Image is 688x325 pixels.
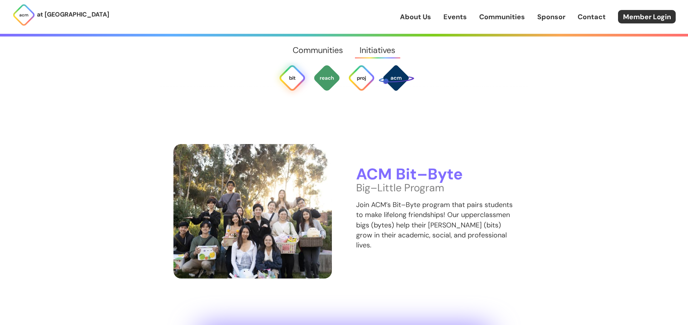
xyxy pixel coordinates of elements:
a: Communities [284,36,351,64]
p: Big–Little Program [356,183,515,193]
a: at [GEOGRAPHIC_DATA] [12,3,109,27]
p: at [GEOGRAPHIC_DATA] [37,10,109,20]
img: ACM Projects [348,64,375,92]
img: ACM Outreach [313,64,341,92]
img: one or two trees in the bit byte program [173,144,332,279]
a: Contact [578,12,606,22]
a: Sponsor [537,12,565,22]
img: SPACE [378,60,414,96]
img: Bit Byte [278,64,306,92]
img: ACM Logo [12,3,35,27]
a: Member Login [618,10,676,23]
h3: ACM Bit–Byte [356,166,515,183]
a: Communities [479,12,525,22]
a: About Us [400,12,431,22]
p: Join ACM’s Bit–Byte program that pairs students to make lifelong friendships! Our upperclassmen b... [356,200,515,250]
a: Events [443,12,467,22]
a: Initiatives [351,36,404,64]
